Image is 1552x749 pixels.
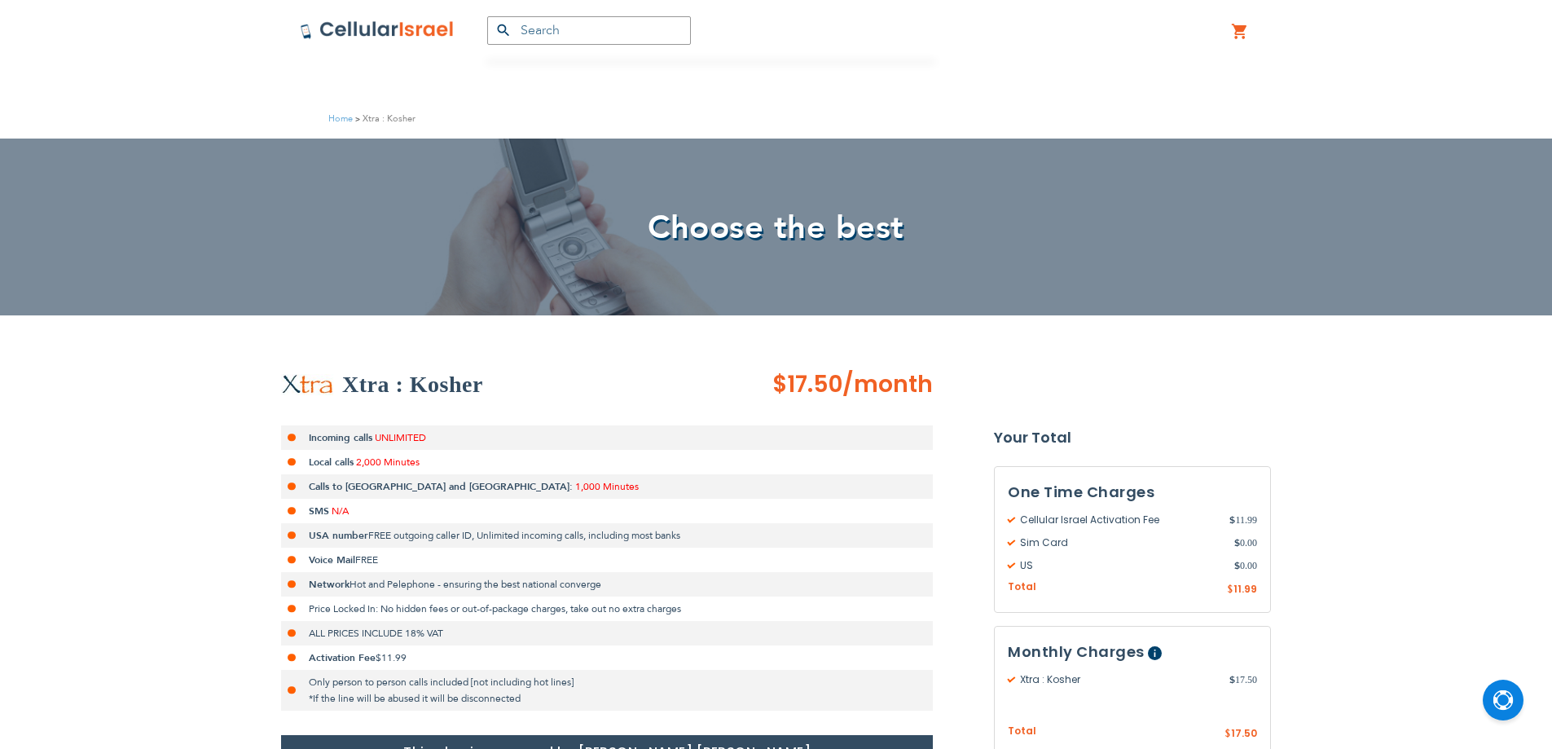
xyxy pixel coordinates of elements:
[1234,535,1257,550] span: 0.00
[772,368,842,400] span: $17.50
[309,480,573,493] strong: Calls to [GEOGRAPHIC_DATA] and [GEOGRAPHIC_DATA]:
[1234,558,1240,573] span: $
[342,368,483,401] h2: Xtra : Kosher
[281,670,933,711] li: Only person to person calls included [not including hot lines] *If the line will be abused it wil...
[300,20,455,40] img: Cellular Israel Logo
[309,431,372,444] strong: Incoming calls
[1234,558,1257,573] span: 0.00
[487,16,691,45] input: Search
[1008,672,1229,687] span: Xtra : Kosher
[994,425,1271,450] strong: Your Total
[1229,672,1257,687] span: 17.50
[281,597,933,621] li: Price Locked In: No hidden fees or out-of-package charges, take out no extra charges
[355,553,378,566] span: FREE
[842,368,933,401] span: /month
[1231,726,1257,740] span: 17.50
[328,112,353,125] a: Home
[1008,724,1036,739] span: Total
[350,578,601,591] span: Hot and Pelephone - ensuring the best national converge
[356,456,420,469] span: 2,000 Minutes
[309,578,350,591] strong: Network
[309,504,329,518] strong: SMS
[281,374,334,395] img: Xtra : Kosher
[309,456,354,469] strong: Local calls
[376,651,407,664] span: $11.99
[309,553,355,566] strong: Voice Mail
[648,205,904,250] span: Choose the best
[1008,641,1145,662] span: Monthly Charges
[332,504,349,518] span: N/A
[368,529,680,542] span: FREE outgoing caller ID, Unlimited incoming calls, including most banks
[1008,535,1234,550] span: Sim Card
[1148,646,1162,660] span: Help
[1224,727,1231,742] span: $
[1233,582,1257,596] span: 11.99
[375,431,426,444] span: UNLIMITED
[1229,672,1235,687] span: $
[1229,513,1235,527] span: $
[1229,513,1257,527] span: 11.99
[309,529,368,542] strong: USA number
[309,651,376,664] strong: Activation Fee
[1008,558,1234,573] span: US
[1008,579,1036,595] span: Total
[1008,513,1229,527] span: Cellular Israel Activation Fee
[1008,480,1257,504] h3: One Time Charges
[1227,583,1233,597] span: $
[353,111,415,126] li: Xtra : Kosher
[1234,535,1240,550] span: $
[575,480,639,493] span: 1,000 Minutes
[281,621,933,645] li: ALL PRICES INCLUDE 18% VAT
